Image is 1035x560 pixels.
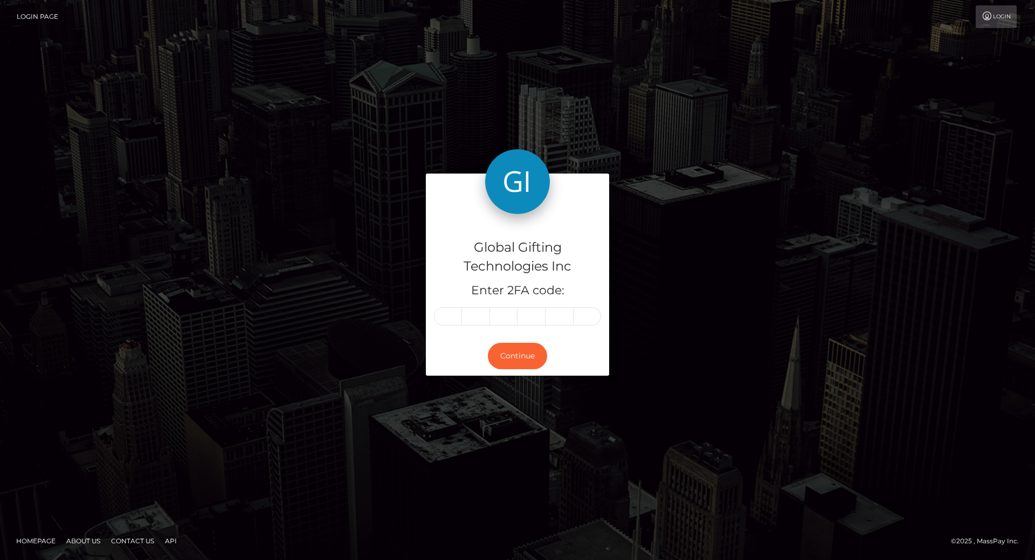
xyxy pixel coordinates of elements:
[62,533,105,549] a: About Us
[17,5,58,28] a: Login Page
[434,282,601,299] h5: Enter 2FA code:
[488,343,547,369] button: Continue
[951,535,1027,547] div: © 2025 , MassPay Inc.
[161,533,181,549] a: API
[976,5,1017,28] a: Login
[434,238,601,276] h4: Global Gifting Technologies Inc
[485,149,550,214] img: Global Gifting Technologies Inc
[107,533,158,549] a: Contact Us
[12,533,60,549] a: Homepage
